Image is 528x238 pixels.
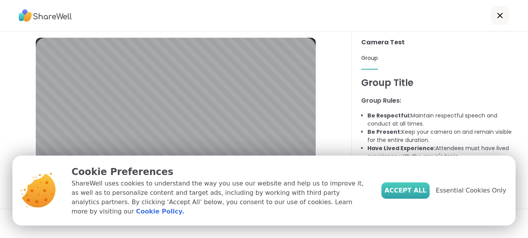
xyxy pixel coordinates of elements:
[367,112,519,128] li: Maintain respectful speech and conduct at all times.
[361,38,519,47] h3: Camera Test
[72,179,369,216] p: ShareWell uses cookies to understand the way you use our website and help us to improve it, as we...
[361,96,519,105] h3: Group Rules:
[385,186,427,195] span: Accept All
[367,112,411,119] b: Be Respectful:
[436,186,506,195] span: Essential Cookies Only
[136,207,184,216] a: Cookie Policy.
[361,76,519,90] h1: Group Title
[367,128,519,144] li: Keep your camera on and remain visible for the entire duration.
[367,144,435,152] b: Have Lived Experience:
[19,7,72,24] img: ShareWell Logo
[367,144,519,161] li: Attendees must have lived experience with the group's topic.
[367,128,402,136] b: Be Present:
[381,182,430,199] button: Accept All
[72,165,369,179] p: Cookie Preferences
[361,54,378,62] span: Group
